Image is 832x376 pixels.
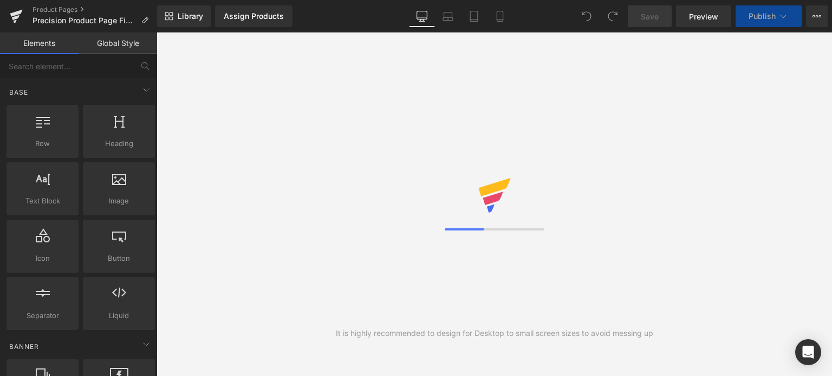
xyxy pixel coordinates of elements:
a: Desktop [409,5,435,27]
button: Undo [576,5,597,27]
div: Assign Products [224,12,284,21]
a: Tablet [461,5,487,27]
span: Precision Product Page Final 1 [32,16,136,25]
button: More [806,5,828,27]
a: Laptop [435,5,461,27]
span: Button [86,253,152,264]
a: Preview [676,5,731,27]
span: Separator [10,310,75,321]
span: Banner [8,341,40,352]
button: Redo [602,5,623,27]
a: Product Pages [32,5,157,14]
span: Preview [689,11,718,22]
a: Mobile [487,5,513,27]
span: Row [10,138,75,149]
button: Publish [736,5,802,27]
span: Save [641,11,659,22]
div: Open Intercom Messenger [795,339,821,365]
span: Library [178,11,203,21]
span: Publish [749,12,776,21]
span: Base [8,87,29,97]
span: Icon [10,253,75,264]
span: Heading [86,138,152,149]
a: New Library [157,5,211,27]
a: Global Style [79,32,157,54]
span: Liquid [86,310,152,321]
span: Image [86,195,152,207]
span: Text Block [10,195,75,207]
div: It is highly recommended to design for Desktop to small screen sizes to avoid messing up [336,327,653,339]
